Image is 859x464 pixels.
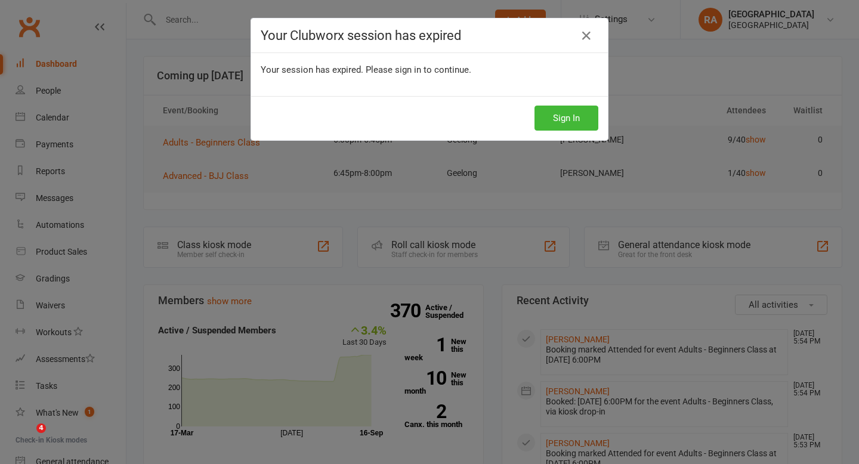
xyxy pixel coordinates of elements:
h4: Your Clubworx session has expired [261,28,598,43]
button: Sign In [534,106,598,131]
iframe: Intercom live chat [12,423,41,452]
span: 4 [36,423,46,433]
span: Your session has expired. Please sign in to continue. [261,64,471,75]
a: Close [577,26,596,45]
